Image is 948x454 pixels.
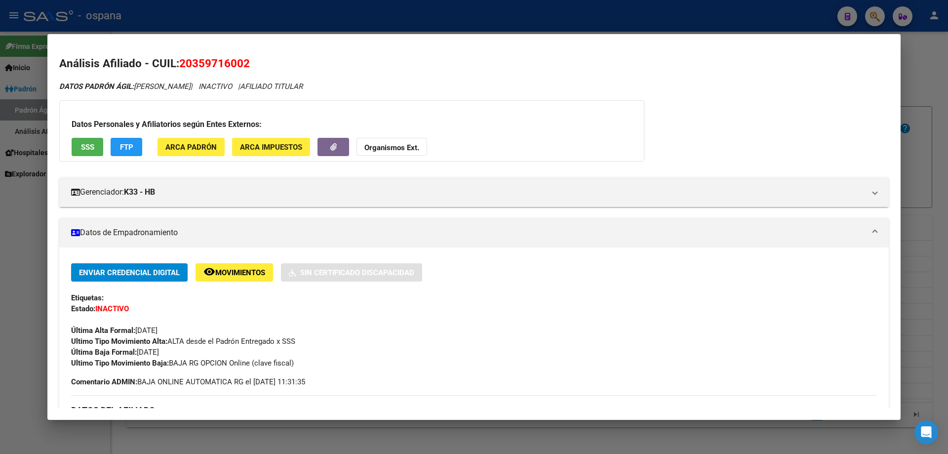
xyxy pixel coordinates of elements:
button: Organismos Ext. [356,138,427,156]
span: ARCA Padrón [165,143,217,152]
button: Enviar Credencial Digital [71,263,188,282]
strong: Estado: [71,304,95,313]
strong: Ultimo Tipo Movimiento Alta: [71,337,167,346]
strong: K33 - HB [124,186,155,198]
mat-expansion-panel-header: Datos de Empadronamiento [59,218,889,248]
strong: DATOS PADRÓN ÁGIL: [59,82,134,91]
button: Movimientos [196,263,273,282]
span: [DATE] [71,326,158,335]
button: SSS [72,138,103,156]
strong: Comentario ADMIN: [71,377,137,386]
strong: INACTIVO [95,304,129,313]
button: Sin Certificado Discapacidad [281,263,422,282]
span: [PERSON_NAME] [59,82,191,91]
strong: Última Alta Formal: [71,326,135,335]
strong: Última Baja Formal: [71,348,137,357]
strong: Ultimo Tipo Movimiento Baja: [71,359,169,368]
span: ARCA Impuestos [240,143,302,152]
h3: DATOS DEL AFILIADO [71,405,877,415]
span: 20359716002 [179,57,250,70]
span: BAJA ONLINE AUTOMATICA RG el [DATE] 11:31:35 [71,376,305,387]
span: SSS [81,143,94,152]
span: Enviar Credencial Digital [79,268,180,277]
button: ARCA Impuestos [232,138,310,156]
i: | INACTIVO | [59,82,303,91]
strong: Organismos Ext. [364,143,419,152]
strong: Etiquetas: [71,293,104,302]
h3: Datos Personales y Afiliatorios según Entes Externos: [72,119,632,130]
span: Movimientos [215,268,265,277]
mat-expansion-panel-header: Gerenciador:K33 - HB [59,177,889,207]
span: AFILIADO TITULAR [240,82,303,91]
mat-panel-title: Gerenciador: [71,186,865,198]
mat-icon: remove_red_eye [203,266,215,278]
button: FTP [111,138,142,156]
span: [DATE] [71,348,159,357]
span: BAJA RG OPCION Online (clave fiscal) [71,359,294,368]
button: ARCA Padrón [158,138,225,156]
h2: Análisis Afiliado - CUIL: [59,55,889,72]
span: FTP [120,143,133,152]
mat-panel-title: Datos de Empadronamiento [71,227,865,239]
span: Sin Certificado Discapacidad [300,268,414,277]
span: ALTA desde el Padrón Entregado x SSS [71,337,295,346]
div: Open Intercom Messenger [914,420,938,444]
